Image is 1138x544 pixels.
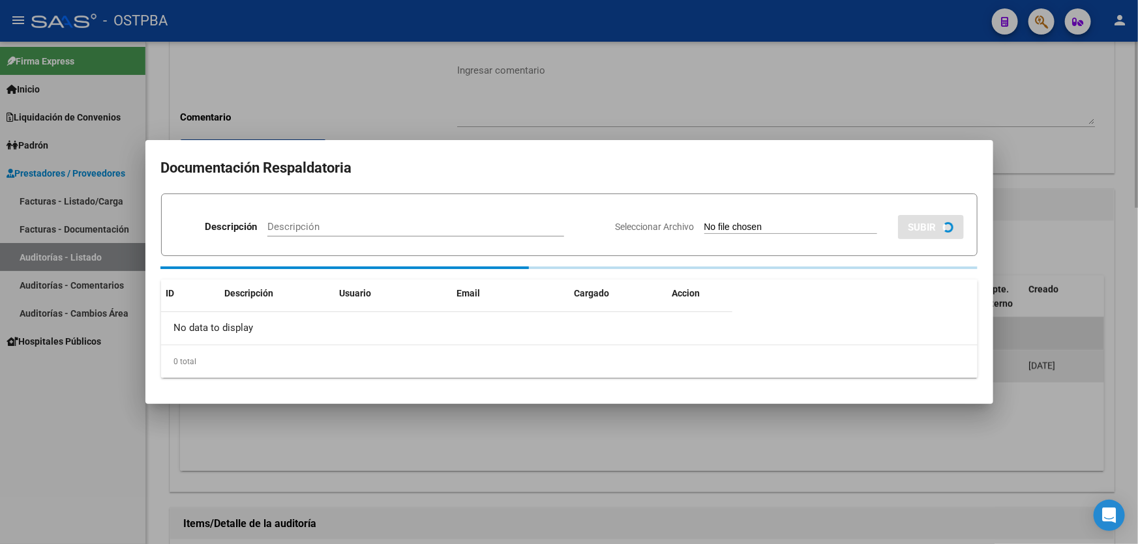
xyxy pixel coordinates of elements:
span: Email [457,288,481,298]
datatable-header-cell: Usuario [335,279,452,308]
span: Descripción [225,288,274,298]
span: Cargado [575,288,610,298]
span: Usuario [340,288,372,298]
datatable-header-cell: Cargado [569,279,667,308]
button: SUBIR [898,215,964,239]
div: No data to display [161,312,732,345]
datatable-header-cell: ID [161,279,220,308]
p: Descripción [205,220,257,235]
span: Accion [672,288,700,298]
h2: Documentación Respaldatoria [161,156,978,180]
datatable-header-cell: Email [452,279,569,308]
span: ID [166,288,175,298]
datatable-header-cell: Accion [667,279,732,308]
datatable-header-cell: Descripción [220,279,335,308]
div: Open Intercom Messenger [1094,500,1125,531]
span: SUBIR [908,222,936,233]
div: 0 total [161,345,978,378]
span: Seleccionar Archivo [616,222,695,232]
